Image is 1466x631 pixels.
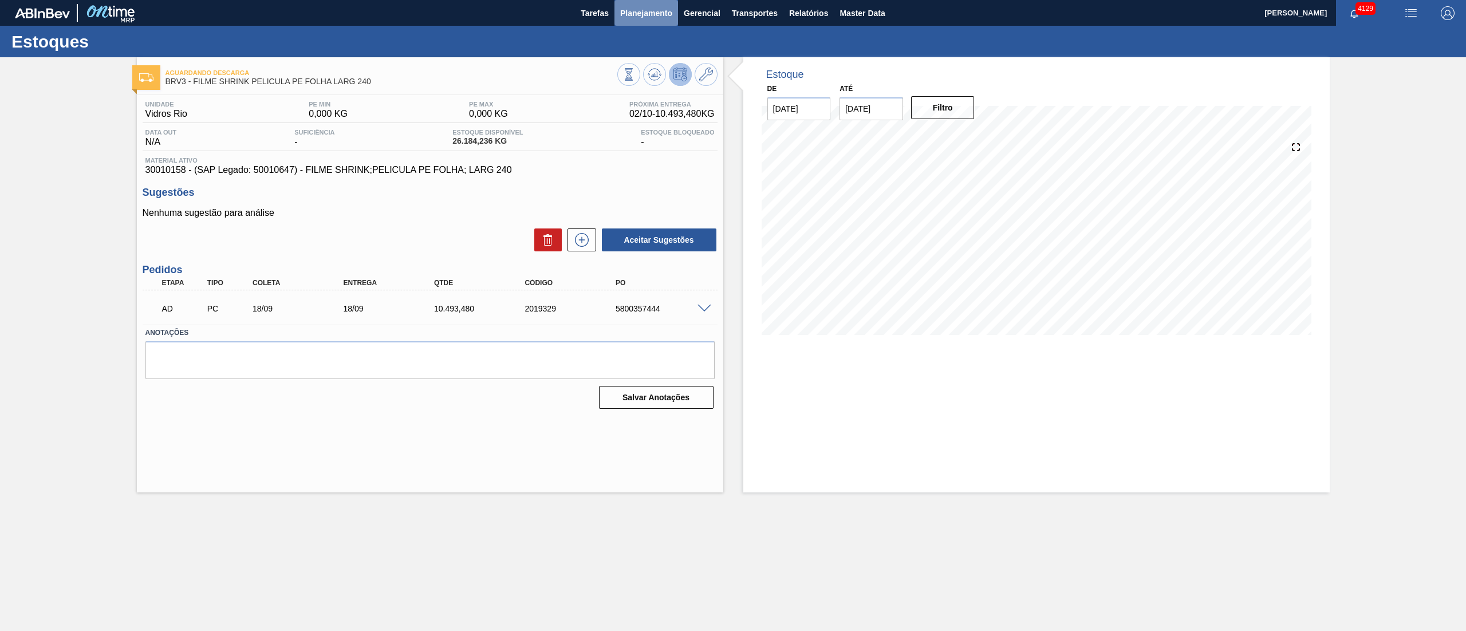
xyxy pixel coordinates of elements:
[840,85,853,93] label: Até
[309,101,348,108] span: PE MIN
[145,129,177,136] span: Data out
[165,77,617,86] span: BRV3 - FILME SHRINK PELICULA PE FOLHA LARG 240
[669,63,692,86] button: Desprogramar Estoque
[340,304,444,313] div: 18/09/2025
[766,69,804,81] div: Estoque
[529,228,562,251] div: Excluir Sugestões
[143,208,718,218] p: Nenhuma sugestão para análise
[204,304,254,313] div: Pedido de Compra
[145,325,715,341] label: Anotações
[145,165,715,175] span: 30010158 - (SAP Legado: 50010647) - FILME SHRINK;PELICULA PE FOLHA; LARG 240
[695,63,718,86] button: Ir ao Master Data / Geral
[145,101,188,108] span: Unidade
[522,279,625,287] div: Código
[840,6,885,20] span: Master Data
[1355,2,1376,15] span: 4129
[143,264,718,276] h3: Pedidos
[613,279,716,287] div: PO
[162,304,206,313] p: AD
[629,109,715,119] span: 02/10 - 10.493,480 KG
[1404,6,1418,20] img: userActions
[250,279,353,287] div: Coleta
[159,279,208,287] div: Etapa
[638,129,717,147] div: -
[431,304,535,313] div: 10.493,480
[620,6,672,20] span: Planejamento
[143,187,718,199] h3: Sugestões
[641,129,714,136] span: Estoque Bloqueado
[732,6,778,20] span: Transportes
[643,63,666,86] button: Atualizar Gráfico
[562,228,596,251] div: Nova sugestão
[613,304,716,313] div: 5800357444
[250,304,353,313] div: 18/09/2025
[204,279,254,287] div: Tipo
[522,304,625,313] div: 2019329
[469,101,508,108] span: PE MAX
[789,6,828,20] span: Relatórios
[309,109,348,119] span: 0,000 KG
[599,386,714,409] button: Salvar Anotações
[840,97,903,120] input: dd/mm/yyyy
[145,109,188,119] span: Vidros Rio
[602,228,716,251] button: Aceitar Sugestões
[911,96,975,119] button: Filtro
[767,97,831,120] input: dd/mm/yyyy
[294,129,334,136] span: Suficiência
[11,35,215,48] h1: Estoques
[139,73,153,82] img: Ícone
[767,85,777,93] label: De
[596,227,718,253] div: Aceitar Sugestões
[159,296,208,321] div: Aguardando Descarga
[1441,6,1455,20] img: Logout
[1336,5,1373,21] button: Notificações
[143,129,180,147] div: N/A
[340,279,444,287] div: Entrega
[452,137,523,145] span: 26.184,236 KG
[165,69,617,76] span: Aguardando Descarga
[617,63,640,86] button: Visão Geral dos Estoques
[581,6,609,20] span: Tarefas
[431,279,535,287] div: Qtde
[452,129,523,136] span: Estoque Disponível
[145,157,715,164] span: Material ativo
[291,129,337,147] div: -
[15,8,70,18] img: TNhmsLtSVTkK8tSr43FrP2fwEKptu5GPRR3wAAAABJRU5ErkJggg==
[469,109,508,119] span: 0,000 KG
[629,101,715,108] span: Próxima Entrega
[684,6,720,20] span: Gerencial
